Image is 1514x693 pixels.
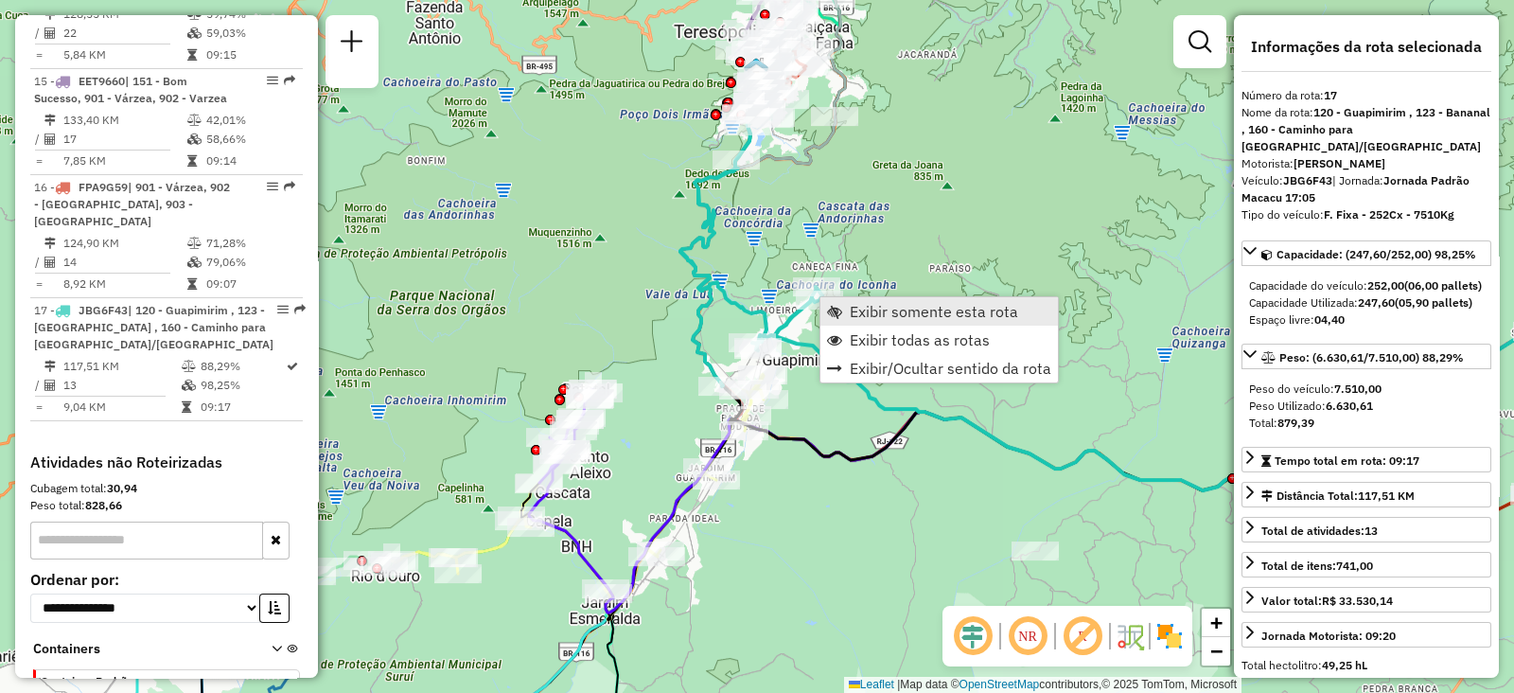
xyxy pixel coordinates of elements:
[62,5,186,24] td: 128,55 KM
[1249,382,1382,396] span: Peso do veículo:
[1364,524,1378,538] strong: 13
[1322,594,1393,608] strong: R$ 33.530,14
[34,130,44,149] td: /
[1241,587,1491,613] a: Valor total:R$ 33.530,14
[44,257,56,268] i: Total de Atividades
[187,115,202,126] i: % de utilização do peso
[1060,613,1105,659] span: Exibir rótulo
[79,74,125,88] span: EET9660
[200,357,285,376] td: 88,29%
[34,275,44,293] td: =
[1241,155,1491,172] div: Motorista:
[187,257,202,268] i: % de utilização da cubagem
[205,24,295,43] td: 59,03%
[844,677,1241,693] div: Map data © contributors,© 2025 TomTom, Microsoft
[849,678,894,691] a: Leaflet
[182,380,196,391] i: % de utilização da cubagem
[1334,382,1382,396] strong: 7.510,00
[1314,312,1345,327] strong: 04,40
[62,357,181,376] td: 117,51 KM
[62,234,186,253] td: 124,90 KM
[1241,622,1491,648] a: Jornada Motorista: 09:20
[820,326,1058,354] li: Exibir todas as rotas
[34,180,230,228] span: 16 -
[1275,453,1419,468] span: Tempo total em rota: 09:17
[1241,344,1491,369] a: Peso: (6.630,61/7.510,00) 88,29%
[34,398,44,417] td: =
[205,253,295,272] td: 79,06%
[1358,295,1395,310] strong: 247,60
[287,361,298,372] i: Rota otimizada
[1322,658,1367,672] strong: 49,25 hL
[1241,105,1490,153] strong: 120 - Guapimirim , 123 - Bananal , 160 - Caminho para [GEOGRAPHIC_DATA]/[GEOGRAPHIC_DATA]
[62,45,186,64] td: 5,84 KM
[200,376,285,395] td: 98,25%
[62,151,186,170] td: 7,85 KM
[1249,398,1484,415] div: Peso Utilizado:
[187,49,197,61] i: Tempo total em rota
[205,111,295,130] td: 42,01%
[62,130,186,149] td: 17
[1115,621,1145,651] img: Fluxo de ruas
[62,253,186,272] td: 14
[187,238,202,249] i: % de utilização do peso
[107,481,137,495] strong: 30,94
[34,303,273,351] span: 17 -
[1241,552,1491,577] a: Total de itens:741,00
[333,23,371,65] a: Nova sessão e pesquisa
[182,401,191,413] i: Tempo total em rota
[34,24,44,43] td: /
[44,361,56,372] i: Distância Total
[1395,295,1472,310] strong: (05,90 pallets)
[1241,657,1491,674] div: Total hectolitro:
[950,613,995,659] span: Ocultar deslocamento
[44,115,56,126] i: Distância Total
[1241,38,1491,56] h4: Informações da rota selecionada
[259,594,290,623] button: Ordem crescente
[30,480,303,497] div: Cubagem total:
[1210,639,1223,663] span: −
[79,180,128,194] span: FPA9G59
[1326,399,1373,413] strong: 6.630,61
[1249,311,1484,329] div: Espaço livre:
[850,304,1018,319] span: Exibir somente esta rota
[1249,415,1484,432] div: Total:
[30,568,303,591] label: Ordenar por:
[1336,559,1373,573] strong: 741,00
[205,234,295,253] td: 71,28%
[30,453,303,471] h4: Atividades não Roteirizadas
[44,238,56,249] i: Distância Total
[187,278,197,290] i: Tempo total em rota
[187,155,197,167] i: Tempo total em rota
[1261,628,1396,645] div: Jornada Motorista: 09:20
[1249,277,1484,294] div: Capacidade do veículo:
[1261,593,1393,610] div: Valor total:
[1241,173,1470,204] span: | Jornada:
[1005,613,1050,659] span: Ocultar NR
[744,57,768,81] img: Teresópolis
[897,678,900,691] span: |
[1279,350,1464,364] span: Peso: (6.630,61/7.510,00) 88,29%
[1358,489,1415,503] span: 117,51 KM
[62,275,186,293] td: 8,92 KM
[1241,447,1491,472] a: Tempo total em rota: 09:17
[1012,542,1059,560] div: Atividade não roteirizada - GEDIEL DE VASCONCELOS FILHO
[34,74,227,105] span: | 151 - Bom Sucesso, 901 - Várzea, 902 - Varzea
[41,673,245,690] span: Container Padrão
[187,9,202,20] i: % de utilização do peso
[1261,488,1415,505] div: Distância Total:
[1367,278,1404,293] strong: 252,00
[34,45,44,64] td: =
[200,398,285,417] td: 09:17
[30,497,303,514] div: Peso total:
[187,27,202,39] i: % de utilização da cubagem
[34,253,44,272] td: /
[62,111,186,130] td: 133,40 KM
[182,361,196,372] i: % de utilização do peso
[34,74,227,105] span: 15 -
[1210,611,1223,634] span: +
[1324,88,1337,102] strong: 17
[205,45,295,64] td: 09:15
[1261,524,1378,538] span: Total de atividades:
[34,180,230,228] span: | 901 - Várzea, 902 - [GEOGRAPHIC_DATA], 903 - [GEOGRAPHIC_DATA]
